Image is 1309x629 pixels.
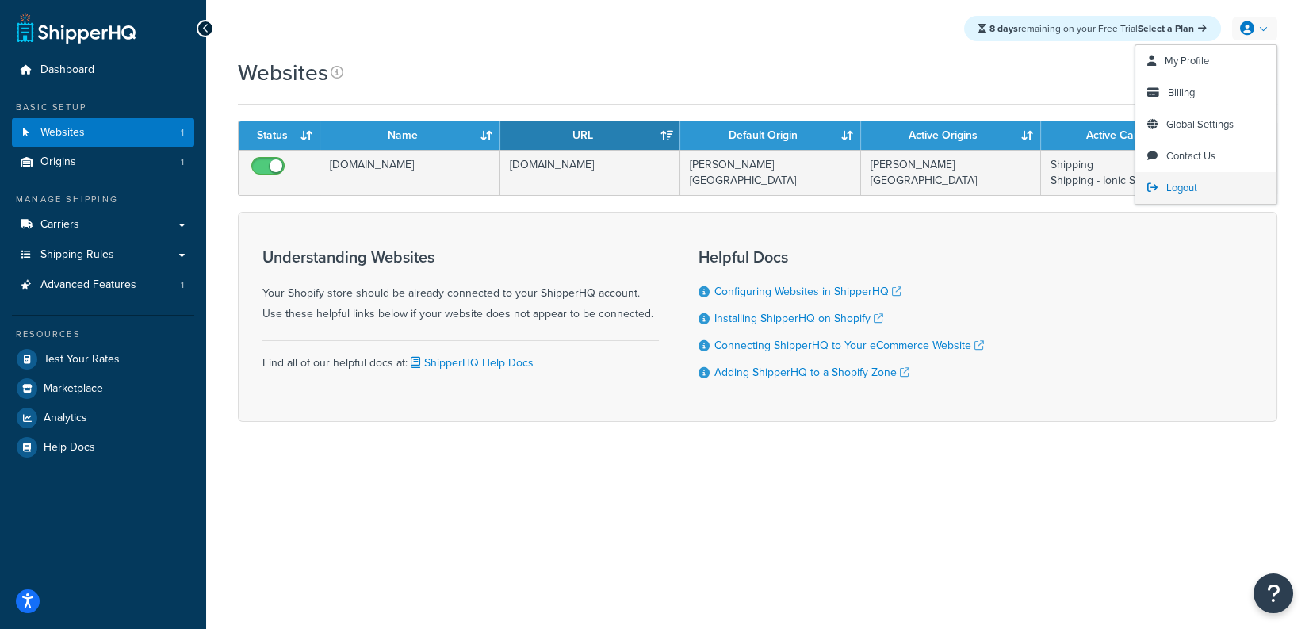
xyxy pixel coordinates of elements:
span: Shipping Rules [40,248,114,262]
div: Resources [12,328,194,341]
a: Installing ShipperHQ on Shopify [714,310,883,327]
a: ShipperHQ Home [17,12,136,44]
td: [PERSON_NAME][GEOGRAPHIC_DATA] [680,150,860,195]
a: Test Your Rates [12,345,194,374]
th: Name: activate to sort column ascending [320,121,500,150]
span: Dashboard [40,63,94,77]
a: ShipperHQ Help Docs [408,355,534,371]
th: Active Origins: activate to sort column ascending [861,121,1041,150]
span: 1 [181,278,184,292]
a: Advanced Features 1 [12,270,194,300]
td: Shipping Shipping - Ionic Stone [1041,150,1221,195]
span: 1 [181,155,184,169]
a: My Profile [1135,45,1276,77]
th: Status: activate to sort column ascending [239,121,320,150]
div: Manage Shipping [12,193,194,206]
a: Configuring Websites in ShipperHQ [714,283,901,300]
a: Select a Plan [1138,21,1207,36]
li: Advanced Features [12,270,194,300]
span: Origins [40,155,76,169]
a: Websites 1 [12,118,194,148]
a: Adding ShipperHQ to a Shopify Zone [714,364,909,381]
span: Global Settings [1166,117,1234,132]
span: Analytics [44,412,87,425]
a: Contact Us [1135,140,1276,172]
li: Origins [12,148,194,177]
a: Connecting ShipperHQ to Your eCommerce Website [714,337,984,354]
span: My Profile [1165,53,1209,68]
span: Billing [1168,85,1195,100]
td: [PERSON_NAME][GEOGRAPHIC_DATA] [861,150,1041,195]
strong: 8 days [989,21,1018,36]
span: 1 [181,126,184,140]
th: URL: activate to sort column ascending [500,121,680,150]
td: [DOMAIN_NAME] [320,150,500,195]
a: Billing [1135,77,1276,109]
td: [DOMAIN_NAME] [500,150,680,195]
span: Carriers [40,218,79,232]
div: Basic Setup [12,101,194,114]
a: Marketplace [12,374,194,403]
h3: Helpful Docs [699,248,984,266]
span: Advanced Features [40,278,136,292]
th: Default Origin: activate to sort column ascending [680,121,860,150]
h1: Websites [238,57,328,88]
span: Logout [1166,180,1197,195]
span: Help Docs [44,441,95,454]
a: Dashboard [12,56,194,85]
span: Websites [40,126,85,140]
span: Contact Us [1166,148,1215,163]
span: Marketplace [44,382,103,396]
a: Analytics [12,404,194,432]
a: Carriers [12,210,194,240]
a: Origins 1 [12,148,194,177]
a: Shipping Rules [12,240,194,270]
span: Test Your Rates [44,353,120,366]
a: Global Settings [1135,109,1276,140]
div: Your Shopify store should be already connected to your ShipperHQ account. Use these helpful links... [262,248,659,324]
div: remaining on your Free Trial [964,16,1221,41]
div: Find all of our helpful docs at: [262,340,659,374]
a: Logout [1135,172,1276,204]
th: Active Carriers: activate to sort column ascending [1041,121,1221,150]
li: Websites [12,118,194,148]
h3: Understanding Websites [262,248,659,266]
a: Help Docs [12,433,194,462]
button: Open Resource Center [1254,573,1293,613]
